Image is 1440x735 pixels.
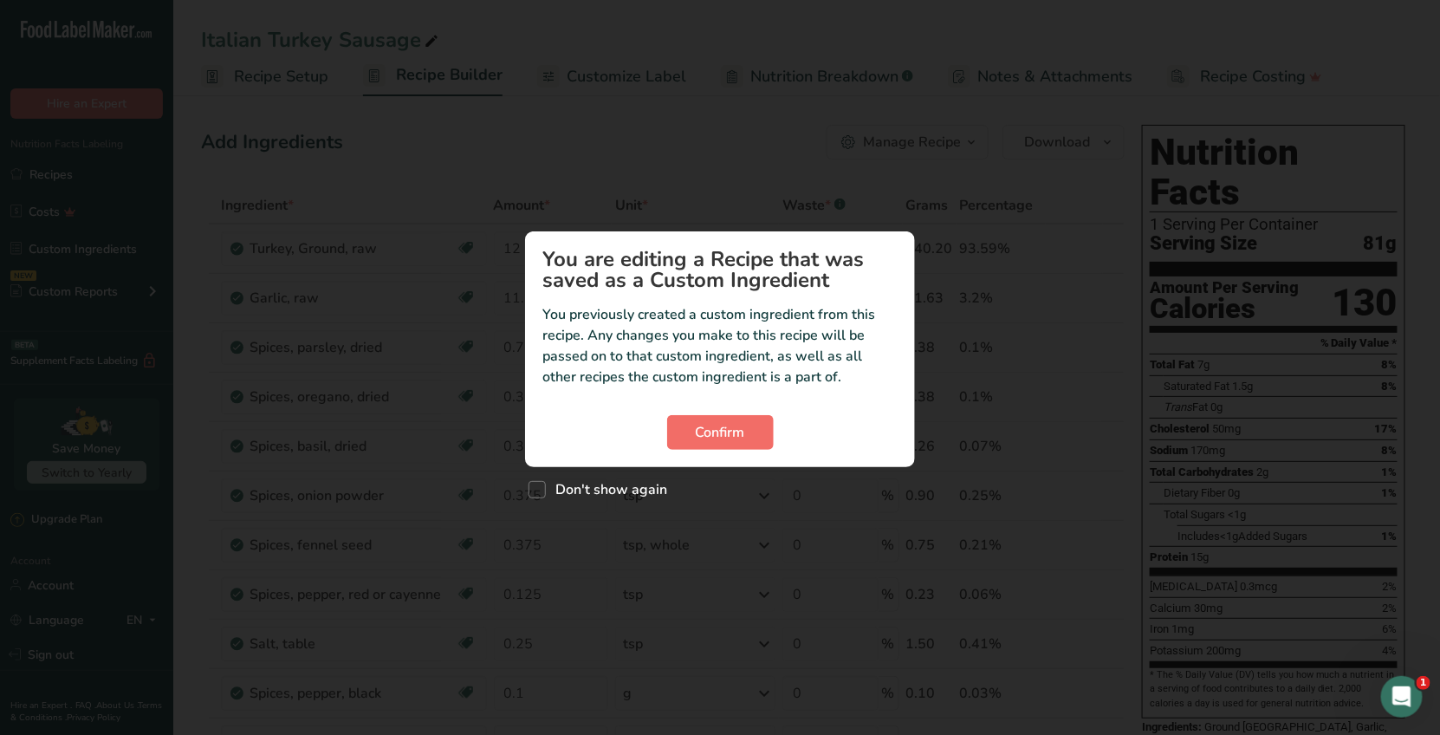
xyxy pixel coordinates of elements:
span: Don't show again [546,481,667,498]
span: 1 [1417,676,1430,690]
iframe: Intercom live chat [1381,676,1423,718]
p: You previously created a custom ingredient from this recipe. Any changes you make to this recipe ... [542,304,898,387]
h1: You are editing a Recipe that was saved as a Custom Ingredient [542,249,898,290]
button: Confirm [667,415,774,450]
span: Confirm [696,422,745,443]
